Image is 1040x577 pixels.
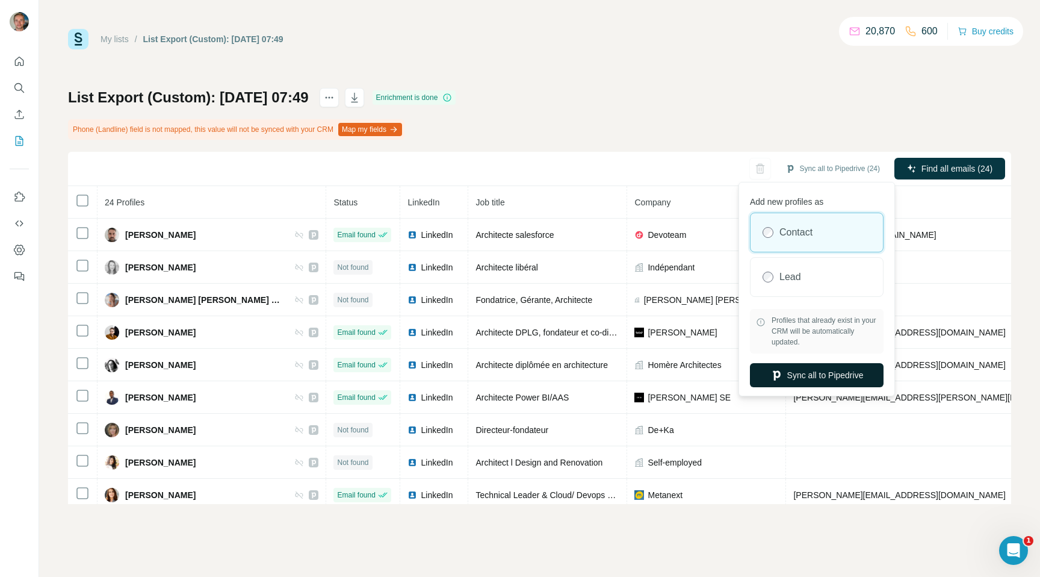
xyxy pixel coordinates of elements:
[407,230,417,240] img: LinkedIn logo
[421,326,453,338] span: LinkedIn
[750,191,884,208] p: Add new profiles as
[648,261,695,273] span: Indépendant
[333,198,357,207] span: Status
[793,360,1005,370] span: [PERSON_NAME][EMAIL_ADDRESS][DOMAIN_NAME]
[648,359,721,371] span: Homère Architectes
[421,489,453,501] span: LinkedIn
[338,123,402,136] button: Map my fields
[999,536,1028,565] iframe: Intercom live chat
[634,328,644,337] img: company-logo
[750,363,884,387] button: Sync all to Pipedrive
[105,455,119,470] img: Avatar
[337,229,375,240] span: Email found
[105,488,119,502] img: Avatar
[407,393,417,402] img: LinkedIn logo
[68,29,88,49] img: Surfe Logo
[648,229,686,241] span: Devoteam
[407,295,417,305] img: LinkedIn logo
[10,213,29,234] button: Use Surfe API
[779,270,801,284] label: Lead
[648,391,731,404] span: [PERSON_NAME] SE
[793,490,1005,500] span: [PERSON_NAME][EMAIL_ADDRESS][DOMAIN_NAME]
[475,458,602,467] span: Architect l Design and Renovation
[421,294,453,306] span: LinkedIn
[407,263,417,272] img: LinkedIn logo
[337,262,368,273] span: Not found
[421,457,453,469] span: LinkedIn
[125,326,196,338] span: [PERSON_NAME]
[777,160,888,178] button: Sync all to Pipedrive (24)
[634,490,644,500] img: company-logo
[105,293,119,307] img: Avatar
[475,425,548,435] span: Directeur-fondateur
[10,239,29,261] button: Dashboard
[421,229,453,241] span: LinkedIn
[958,23,1014,40] button: Buy credits
[101,34,129,44] a: My lists
[407,360,417,370] img: LinkedIn logo
[125,261,196,273] span: [PERSON_NAME]
[10,266,29,287] button: Feedback
[648,489,682,501] span: Metanext
[68,88,309,107] h1: List Export (Custom): [DATE] 07:49
[407,490,417,500] img: LinkedIn logo
[337,490,375,501] span: Email found
[337,457,368,468] span: Not found
[779,225,812,240] label: Contact
[475,328,634,337] span: Architecte DPLG, fondateur et co-dirigeant
[407,198,439,207] span: LinkedIn
[793,328,1005,337] span: [PERSON_NAME][EMAIL_ADDRESS][DOMAIN_NAME]
[105,325,119,340] img: Avatar
[337,425,368,435] span: Not found
[125,489,196,501] span: [PERSON_NAME]
[648,326,717,338] span: [PERSON_NAME]
[10,12,29,31] img: Avatar
[475,263,538,272] span: Architecte libéral
[105,228,119,242] img: Avatar
[921,163,992,175] span: Find all emails (24)
[135,33,137,45] li: /
[10,186,29,208] button: Use Surfe on LinkedIn
[634,230,644,240] img: company-logo
[894,158,1005,179] button: Find all emails (24)
[125,391,196,404] span: [PERSON_NAME]
[105,358,119,372] img: Avatar
[105,198,144,207] span: 24 Profiles
[337,392,375,403] span: Email found
[421,261,453,273] span: LinkedIn
[125,424,196,436] span: [PERSON_NAME]
[10,77,29,99] button: Search
[475,295,592,305] span: Fondatrice, Gérante, Architecte
[373,90,456,105] div: Enrichment is done
[125,229,196,241] span: [PERSON_NAME]
[648,457,702,469] span: Self-employed
[921,24,938,39] p: 600
[125,457,196,469] span: [PERSON_NAME]
[772,315,877,348] span: Profiles that already exist in your CRM will be automatically updated.
[407,425,417,435] img: LinkedIn logo
[337,327,375,338] span: Email found
[143,33,283,45] div: List Export (Custom): [DATE] 07:49
[407,458,417,467] img: LinkedIn logo
[475,360,607,370] span: Architecte diplômée en architecture
[634,198,670,207] span: Company
[475,198,504,207] span: Job title
[10,104,29,125] button: Enrich CSV
[475,393,569,402] span: Architecte Power BI/AAS
[105,423,119,437] img: Avatar
[475,490,640,500] span: Technical Leader & Cloud/ Devops engineer
[337,360,375,370] span: Email found
[421,391,453,404] span: LinkedIn
[337,295,368,305] span: Not found
[648,424,673,436] span: De+Ka
[320,88,339,107] button: actions
[125,294,282,306] span: [PERSON_NAME] [PERSON_NAME] PÂRIS
[634,393,644,402] img: company-logo
[475,230,554,240] span: Architecte salesforce
[644,294,779,306] span: [PERSON_NAME] [PERSON_NAME] PÂRIS, Architecte DPLG
[10,130,29,152] button: My lists
[105,260,119,275] img: Avatar
[407,328,417,337] img: LinkedIn logo
[865,24,895,39] p: 20,870
[1024,536,1033,546] span: 1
